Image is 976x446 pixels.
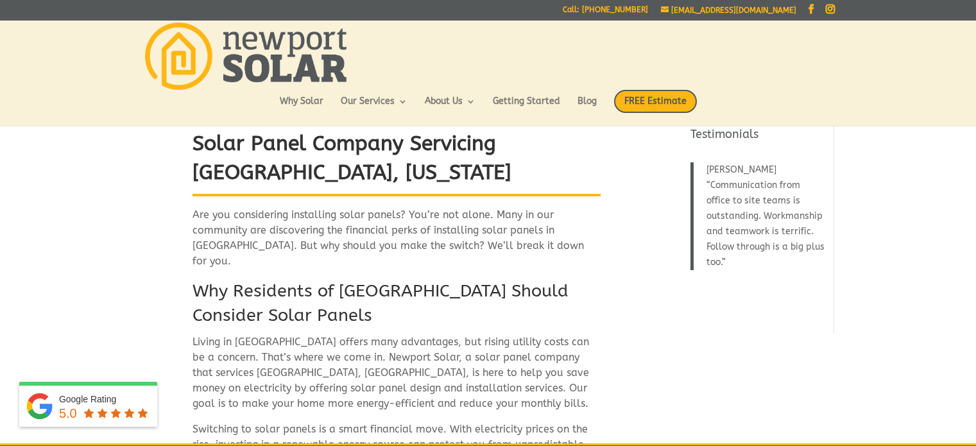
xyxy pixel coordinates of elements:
[145,22,347,90] img: Newport Solar | Solar Energy Optimized.
[493,97,560,119] a: Getting Started
[706,164,776,175] span: [PERSON_NAME]
[563,6,648,19] a: Call: [PHONE_NUMBER]
[690,162,826,270] blockquote: Communication from office to site teams is outstanding. Workmanship and teamwork is terrific. Fol...
[193,207,601,279] p: Are you considering installing solar panels? You’re not alone. Many in our community are discover...
[280,97,323,119] a: Why Solar
[341,97,407,119] a: Our Services
[578,97,597,119] a: Blog
[59,406,77,420] span: 5.0
[193,132,511,184] strong: Solar Panel Company Servicing [GEOGRAPHIC_DATA], [US_STATE]
[661,6,796,15] a: [EMAIL_ADDRESS][DOMAIN_NAME]
[193,334,601,422] p: Living in [GEOGRAPHIC_DATA] offers many advantages, but rising utility costs can be a concern. Th...
[425,97,475,119] a: About Us
[59,393,151,406] div: Google Rating
[193,279,601,334] h2: Why Residents of [GEOGRAPHIC_DATA] Should Consider Solar Panels
[614,90,697,126] a: FREE Estimate
[690,126,826,149] h4: Testimonials
[614,90,697,113] span: FREE Estimate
